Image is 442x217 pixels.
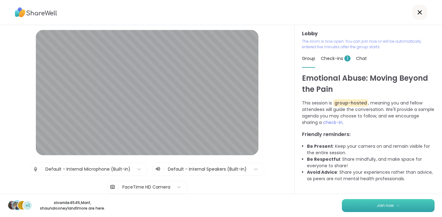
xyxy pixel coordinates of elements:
img: ShareWell Logomark [396,204,400,207]
b: Be Present [307,143,333,149]
h1: Emotional Abuse: Moving Beyond the Pain [302,73,435,95]
b: Avoid Advice [307,169,337,175]
span: | [41,163,42,175]
div: Default - Internal Microphone (Built-in) [45,166,130,172]
h3: Friendly reminders: [302,131,435,138]
span: Check-ins [321,55,351,62]
li: : Share your experiences rather than advice, as peers are not mental health professionals. [307,169,435,182]
span: 1 [344,55,351,62]
h3: Lobby [302,30,435,37]
p: slowride4545 , Marif , shaunalooney1 and 1 more are here. [38,200,107,211]
span: group-hosted [333,99,368,107]
img: Marif [13,201,22,210]
div: FaceTime HD Camera [122,184,170,190]
img: Microphone [33,163,38,175]
img: Camera [110,181,115,193]
img: ShareWell Logo [15,5,57,19]
p: This session is , meaning you and fellow attendees will guide the conversation. We'll provide a s... [302,100,435,126]
span: Join now [377,203,394,208]
span: Chat [356,55,367,62]
span: s [21,201,24,209]
p: The room is now open. You can join now or will be automatically entered five minutes after the gr... [302,39,435,50]
span: | [118,181,119,193]
span: Group [302,55,315,62]
li: : Share mindfully, and make space for everyone to share! [307,156,435,169]
button: Join now [342,199,435,212]
li: : Keep your camera on and remain visible for the entire session. [307,143,435,156]
span: check-in [323,119,342,126]
span: | [163,165,165,173]
span: +1 [25,202,30,209]
img: slowride4545 [8,201,17,210]
b: Be Respectful [307,156,340,162]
